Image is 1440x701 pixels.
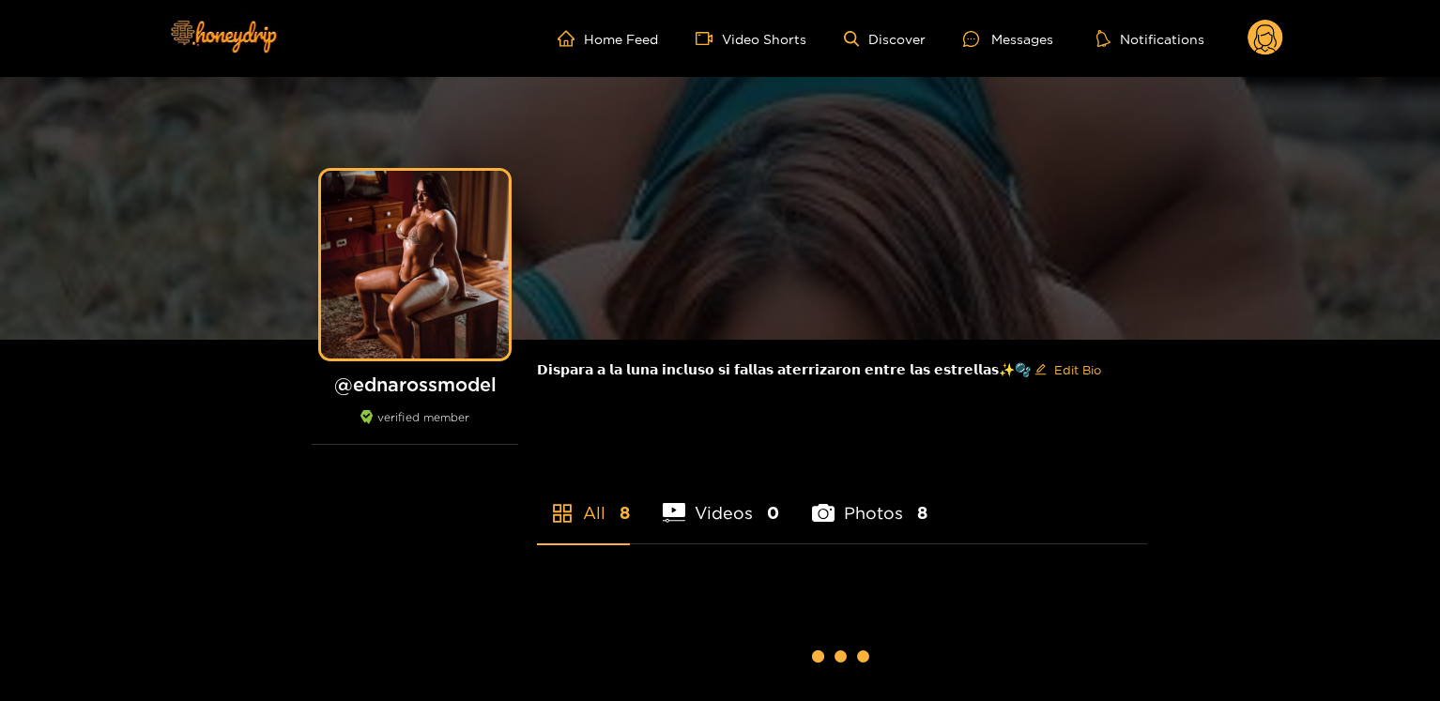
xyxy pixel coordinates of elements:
[696,30,722,47] span: video-camera
[537,459,630,543] li: All
[844,31,926,47] a: Discover
[1054,360,1101,379] span: Edit Bio
[917,501,927,525] span: 8
[558,30,584,47] span: home
[812,459,927,543] li: Photos
[312,373,518,396] h1: @ ednarossmodel
[663,459,779,543] li: Videos
[551,502,574,525] span: appstore
[558,30,658,47] a: Home Feed
[537,340,1147,400] div: 𝗗𝗶𝘀𝗽𝗮𝗿𝗮 𝗮 𝗹𝗮 𝗹𝘂𝗻𝗮 𝗶𝗻𝗰𝗹𝘂𝘀𝗼 𝘀𝗶 𝗳𝗮𝗹𝗹𝗮𝘀 𝗮𝘁𝗲𝗿𝗿𝗶𝘇𝗮𝗿𝗼𝗻 𝗲𝗻𝘁𝗿𝗲 𝗹𝗮𝘀 𝗲𝘀𝘁𝗿𝗲𝗹𝗹𝗮𝘀✨🫧
[1091,29,1210,48] button: Notifications
[312,410,518,445] div: verified member
[1034,363,1047,377] span: edit
[696,30,806,47] a: Video Shorts
[767,501,779,525] span: 0
[1031,355,1105,385] button: editEdit Bio
[620,501,630,525] span: 8
[963,28,1053,50] div: Messages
